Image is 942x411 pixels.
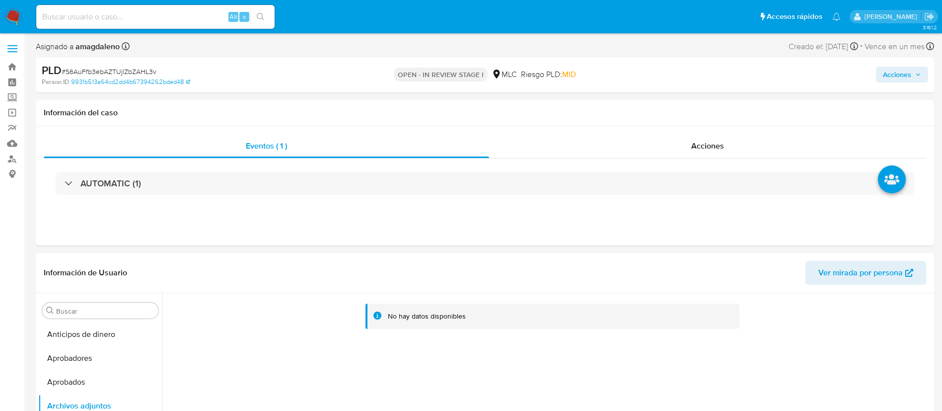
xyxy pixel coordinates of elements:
h1: Información de Usuario [44,268,127,278]
span: Riesgo PLD: [521,69,576,80]
button: Aprobadores [38,346,162,370]
button: Ver mirada por persona [805,261,926,285]
button: Acciones [876,67,928,82]
b: Person ID [42,78,69,86]
div: Creado el: [DATE] [789,40,858,53]
button: search-icon [250,10,271,24]
button: Buscar [46,307,54,315]
div: MLC [492,69,517,80]
button: Aprobados [38,370,162,394]
a: Salir [924,11,935,22]
a: Notificaciones [832,12,841,21]
div: AUTOMATIC (1) [56,172,914,195]
h3: AUTOMATIC (1) [80,178,141,189]
span: Acciones [691,140,724,152]
span: MID [562,69,576,80]
span: Asignado a [36,41,120,52]
p: OPEN - IN REVIEW STAGE I [394,68,488,82]
b: amagdaleno [73,41,120,52]
b: PLD [42,62,62,78]
span: Accesos rápidos [767,11,822,22]
span: Ver mirada por persona [818,261,903,285]
span: Alt [229,12,237,21]
div: No hay datos disponibles [388,312,466,321]
a: 9931b513a64cd2dd4b67394262bded48 [71,78,190,86]
h1: Información del caso [44,108,926,118]
span: Acciones [883,67,911,82]
p: aline.magdaleno@mercadolibre.com [865,12,921,21]
span: # S6AuFfb3ebAZTUjlZbZAHL3v [62,67,156,77]
button: Anticipos de dinero [38,323,162,346]
span: s [243,12,246,21]
span: - [860,40,863,53]
span: Vence en un mes [865,41,925,52]
input: Buscar [56,307,154,316]
span: Eventos ( 1 ) [246,140,287,152]
input: Buscar usuario o caso... [36,10,275,23]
